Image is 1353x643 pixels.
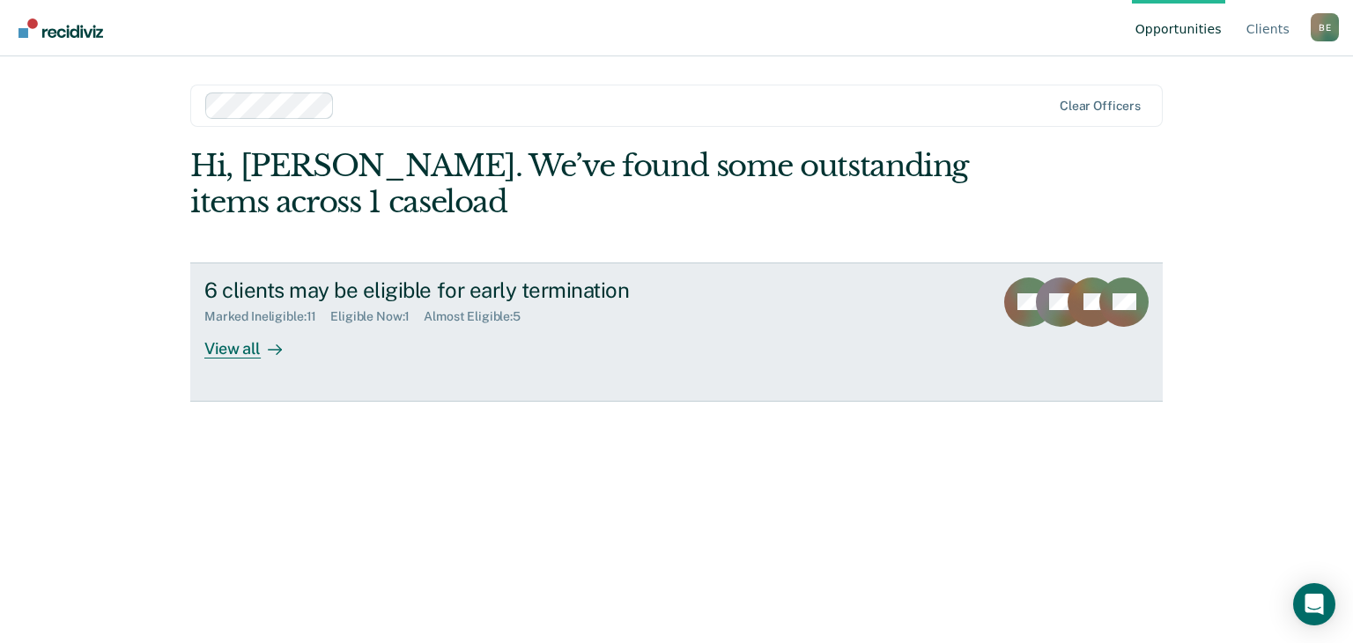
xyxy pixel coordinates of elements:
div: Marked Ineligible : 11 [204,309,330,324]
div: View all [204,324,303,358]
div: Eligible Now : 1 [330,309,424,324]
a: 6 clients may be eligible for early terminationMarked Ineligible:11Eligible Now:1Almost Eligible:... [190,262,1163,402]
div: Clear officers [1060,99,1141,114]
div: B E [1311,13,1339,41]
div: Almost Eligible : 5 [424,309,535,324]
button: Profile dropdown button [1311,13,1339,41]
div: Open Intercom Messenger [1293,583,1335,625]
div: Hi, [PERSON_NAME]. We’ve found some outstanding items across 1 caseload [190,148,968,220]
img: Recidiviz [18,18,103,38]
div: 6 clients may be eligible for early termination [204,277,823,303]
